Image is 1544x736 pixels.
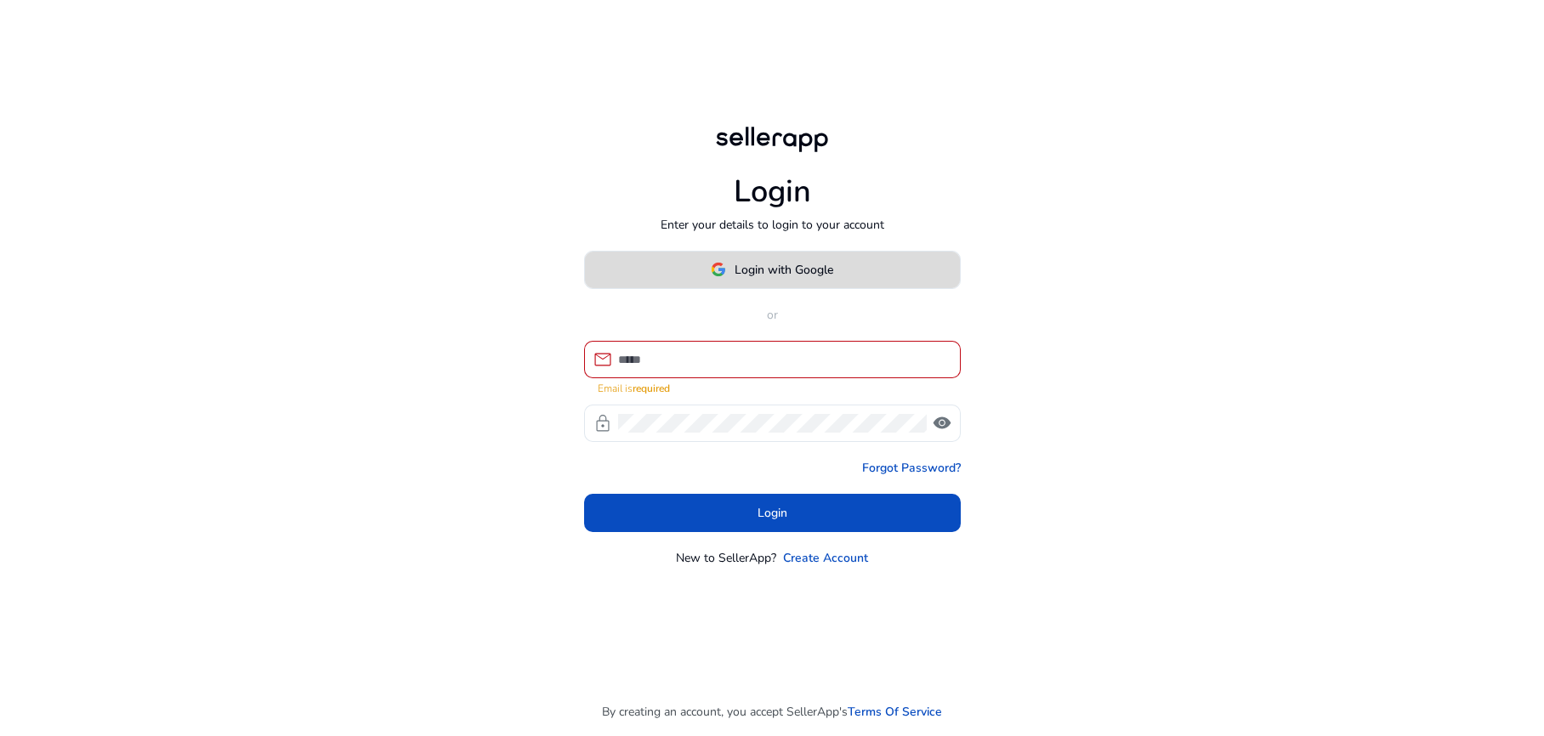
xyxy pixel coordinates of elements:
a: Create Account [783,549,868,567]
span: Login with Google [735,261,833,279]
strong: required [633,382,670,395]
mat-error: Email is [598,378,947,396]
p: or [584,306,961,324]
p: Enter your details to login to your account [661,216,884,234]
h1: Login [734,173,811,210]
span: lock [593,413,613,433]
a: Forgot Password? [862,459,961,477]
span: mail [593,349,613,370]
p: New to SellerApp? [676,549,776,567]
span: visibility [932,413,952,433]
button: Login [584,494,961,532]
button: Login with Google [584,251,961,289]
img: google-logo.svg [711,262,726,277]
span: Login [758,504,787,522]
a: Terms Of Service [848,703,942,721]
